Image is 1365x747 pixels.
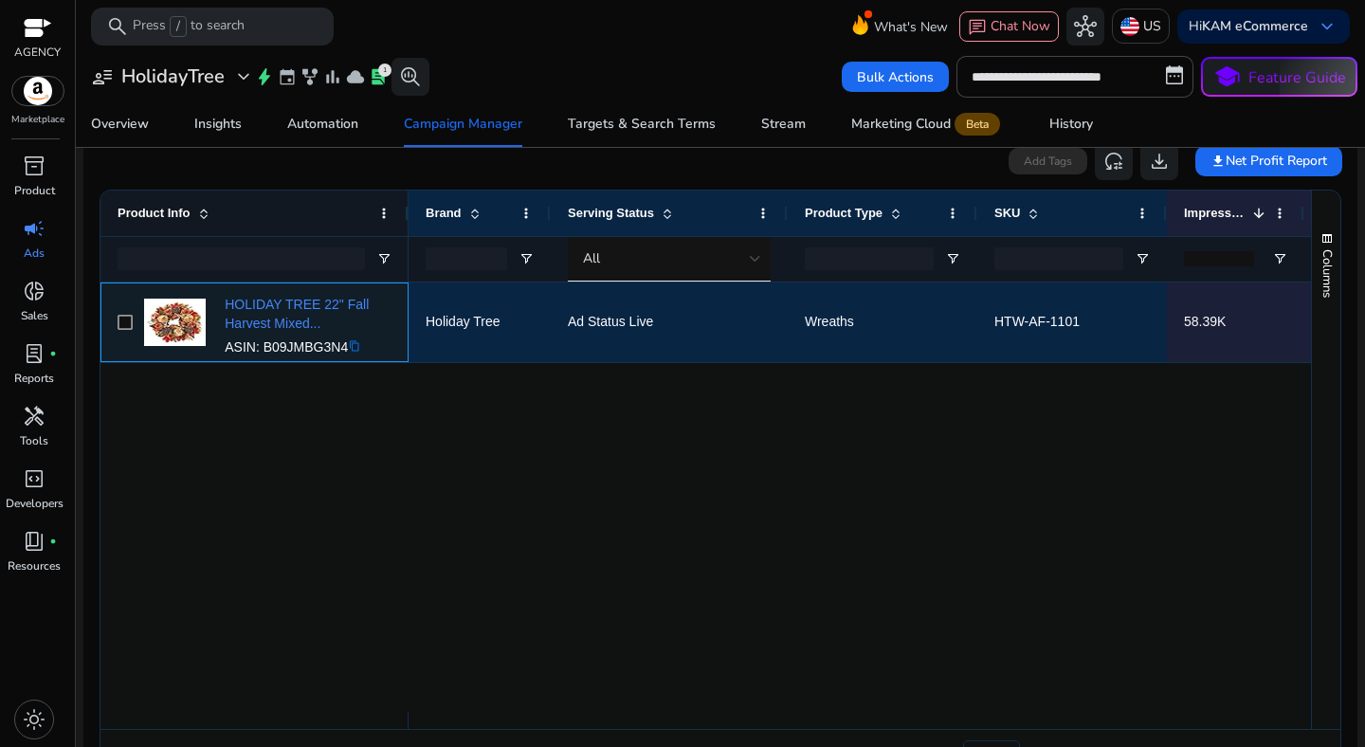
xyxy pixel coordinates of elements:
button: Open Filter Menu [519,251,534,266]
span: donut_small [23,280,45,302]
p: 58.39K [1184,302,1287,341]
p: US [1143,9,1161,43]
button: Net Profit Report [1195,146,1342,176]
span: chat [968,18,987,37]
p: Hi [1189,20,1308,33]
span: download [1148,150,1171,173]
button: Open Filter Menu [945,251,960,266]
span: bar_chart [323,67,342,86]
span: lab_profile [23,342,45,365]
div: 1 [378,64,391,77]
a: HOLIDAY TREE 22" Fall Harvest Mixed... [225,297,373,331]
span: cloud [346,67,365,86]
span: Holiday Tree [426,314,500,329]
div: Marketing Cloud [851,117,1004,132]
span: HTW-AF-1101 [994,314,1080,329]
span: Serving Status [568,206,654,220]
p: Product [14,182,55,199]
span: light_mode [23,708,45,731]
span: bolt [255,67,274,86]
button: chatChat Now [959,11,1059,42]
span: Ad Status Live [568,314,653,329]
div: History [1049,118,1093,131]
button: schoolFeature Guide [1201,57,1357,97]
span: Wreaths [805,314,854,329]
div: Campaign Manager [404,118,522,131]
span: Impressions [1184,206,1246,220]
img: us.svg [1120,17,1139,36]
button: hub [1066,8,1104,46]
p: Tools [20,432,48,449]
span: code_blocks [23,467,45,490]
span: school [1213,64,1241,91]
button: Open Filter Menu [1135,251,1150,266]
span: search_insights [399,65,422,88]
button: download [1140,142,1178,180]
button: reset_settings [1095,142,1133,180]
span: lab_profile [369,67,388,86]
span: Product Type [805,206,883,220]
span: Brand [426,206,462,220]
span: What's New [874,10,948,44]
span: Bulk Actions [857,67,934,87]
span: ASIN: B09JMBG3N4 [225,339,361,355]
span: Columns [1319,249,1336,298]
span: keyboard_arrow_down [1316,15,1338,38]
span: inventory_2 [23,155,45,177]
span: Beta [955,113,1000,136]
span: search [106,15,129,38]
p: Resources [8,557,61,574]
div: Targets & Search Terms [568,118,716,131]
div: Overview [91,118,149,131]
p: Press to search [133,16,245,37]
button: Open Filter Menu [1272,251,1287,266]
span: Product Info [118,206,191,220]
span: family_history [300,67,319,86]
span: fiber_manual_record [49,537,57,545]
p: AGENCY [14,44,61,61]
p: Marketplace [11,113,64,127]
span: All [583,249,600,267]
span: campaign [23,217,45,240]
b: KAM eCommerce [1202,17,1308,35]
p: Reports [14,370,54,387]
mat-icon: file_download [1210,154,1226,169]
mat-icon: content_copy [348,339,361,353]
p: Developers [6,495,64,512]
span: Chat Now [991,17,1050,35]
span: handyman [23,405,45,428]
span: Net Profit Report [1226,151,1327,171]
button: Open Filter Menu [376,251,391,266]
div: Insights [194,118,242,131]
img: amazon.svg [12,77,64,105]
span: / [170,16,187,37]
p: Sales [21,307,48,324]
button: search_insights [391,58,429,96]
p: Feature Guide [1248,66,1346,89]
span: hub [1074,15,1097,38]
span: fiber_manual_record [49,350,57,357]
button: Bulk Actions [842,62,949,92]
span: user_attributes [91,65,114,88]
p: Ads [24,245,45,262]
div: Automation [287,118,358,131]
span: expand_more [232,65,255,88]
span: SKU [994,206,1020,220]
span: reset_settings [1102,150,1125,173]
span: event [278,67,297,86]
h3: HolidayTree [121,65,225,88]
span: book_4 [23,530,45,553]
div: Stream [761,118,806,131]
